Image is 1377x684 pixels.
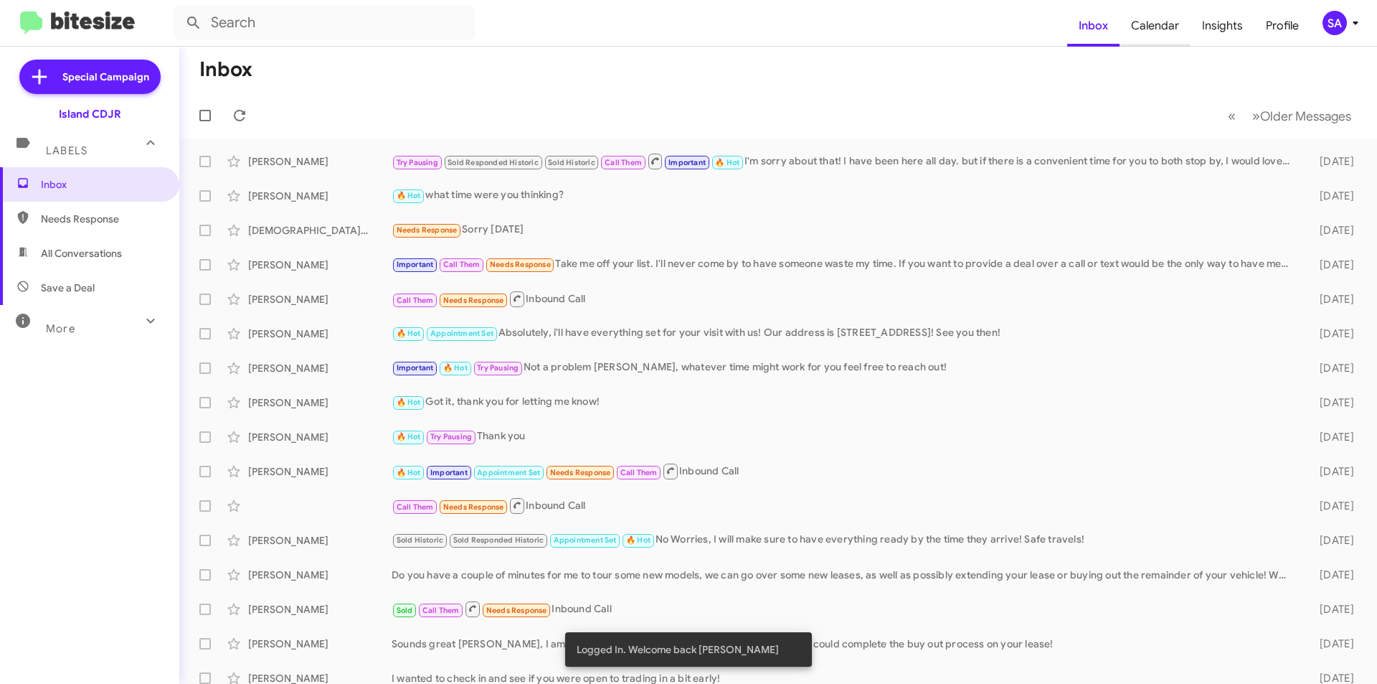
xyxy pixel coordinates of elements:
[174,6,475,40] input: Search
[397,158,438,167] span: Try Pausing
[620,468,658,477] span: Call Them
[392,187,1297,204] div: what time were you thinking?
[550,468,611,477] span: Needs Response
[1297,292,1366,306] div: [DATE]
[397,468,421,477] span: 🔥 Hot
[392,637,1297,651] div: Sounds great [PERSON_NAME], I am so glad to hear that you love it! If you would like, we could co...
[392,394,1297,411] div: Got it, thank you for letting me know!
[1219,101,1244,131] button: Previous
[1297,568,1366,582] div: [DATE]
[248,327,392,341] div: [PERSON_NAME]
[248,464,392,479] div: [PERSON_NAME]
[490,260,551,269] span: Needs Response
[397,260,434,269] span: Important
[1067,5,1120,47] a: Inbox
[448,158,539,167] span: Sold Responded Historic
[392,256,1297,273] div: Take me off your list. I'll never come by to have someone waste my time. If you want to provide a...
[41,177,163,192] span: Inbox
[392,290,1297,308] div: Inbound Call
[1297,327,1366,341] div: [DATE]
[430,329,493,338] span: Appointment Set
[1228,107,1236,125] span: «
[392,568,1297,582] div: Do you have a couple of minutes for me to tour some new models, we can go over some new leases, a...
[248,395,392,410] div: [PERSON_NAME]
[1310,11,1361,35] button: SA
[392,360,1297,376] div: Not a problem [PERSON_NAME], whatever time might work for you feel free to reach out!
[1297,361,1366,375] div: [DATE]
[392,497,1297,515] div: Inbound Call
[1297,464,1366,479] div: [DATE]
[248,223,392,238] div: [DEMOGRAPHIC_DATA][PERSON_NAME]
[430,468,468,477] span: Important
[1244,101,1360,131] button: Next
[397,502,434,512] span: Call Them
[392,152,1297,170] div: I'm sorry about that! I have been here all day. but if there is a convenient time for you to both...
[248,568,392,582] div: [PERSON_NAME]
[668,158,706,167] span: Important
[1297,499,1366,513] div: [DATE]
[486,606,547,615] span: Needs Response
[1252,107,1260,125] span: »
[554,535,617,545] span: Appointment Set
[477,468,540,477] span: Appointment Set
[199,58,252,81] h1: Inbox
[46,144,87,157] span: Labels
[443,363,468,373] span: 🔥 Hot
[392,532,1297,548] div: No Worries, I will make sure to have everything ready by the time they arrive! Safe travels!
[422,606,460,615] span: Call Them
[1254,5,1310,47] a: Profile
[1297,189,1366,203] div: [DATE]
[392,428,1297,445] div: Thank you
[248,361,392,375] div: [PERSON_NAME]
[59,107,121,121] div: Island CDJR
[397,296,434,305] span: Call Them
[248,258,392,272] div: [PERSON_NAME]
[248,602,392,617] div: [PERSON_NAME]
[626,535,650,545] span: 🔥 Hot
[1297,637,1366,651] div: [DATE]
[430,432,472,441] span: Try Pausing
[1260,108,1351,124] span: Older Messages
[248,292,392,306] div: [PERSON_NAME]
[453,535,544,545] span: Sold Responded Historic
[1120,5,1191,47] a: Calendar
[1297,430,1366,444] div: [DATE]
[392,222,1297,238] div: Sorry [DATE]
[248,637,392,651] div: [PERSON_NAME]
[397,606,413,615] span: Sold
[577,642,779,657] span: Logged In. Welcome back [PERSON_NAME]
[1297,258,1366,272] div: [DATE]
[62,70,149,84] span: Special Campaign
[397,191,421,200] span: 🔥 Hot
[248,430,392,444] div: [PERSON_NAME]
[41,246,122,261] span: All Conversations
[397,329,421,338] span: 🔥 Hot
[1220,101,1360,131] nav: Page navigation example
[443,502,504,512] span: Needs Response
[1297,395,1366,410] div: [DATE]
[392,462,1297,480] div: Inbound Call
[1297,223,1366,238] div: [DATE]
[41,212,163,226] span: Needs Response
[397,363,434,373] span: Important
[1297,602,1366,617] div: [DATE]
[392,325,1297,342] div: Absolutely, i'll have everything set for your visit with us! Our address is [STREET_ADDRESS]! See...
[392,600,1297,618] div: Inbound Call
[248,189,392,203] div: [PERSON_NAME]
[1297,533,1366,548] div: [DATE]
[1297,154,1366,169] div: [DATE]
[397,225,458,235] span: Needs Response
[41,281,95,295] span: Save a Deal
[715,158,739,167] span: 🔥 Hot
[248,533,392,548] div: [PERSON_NAME]
[1191,5,1254,47] a: Insights
[443,296,504,305] span: Needs Response
[19,60,161,94] a: Special Campaign
[397,398,421,407] span: 🔥 Hot
[397,535,444,545] span: Sold Historic
[605,158,642,167] span: Call Them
